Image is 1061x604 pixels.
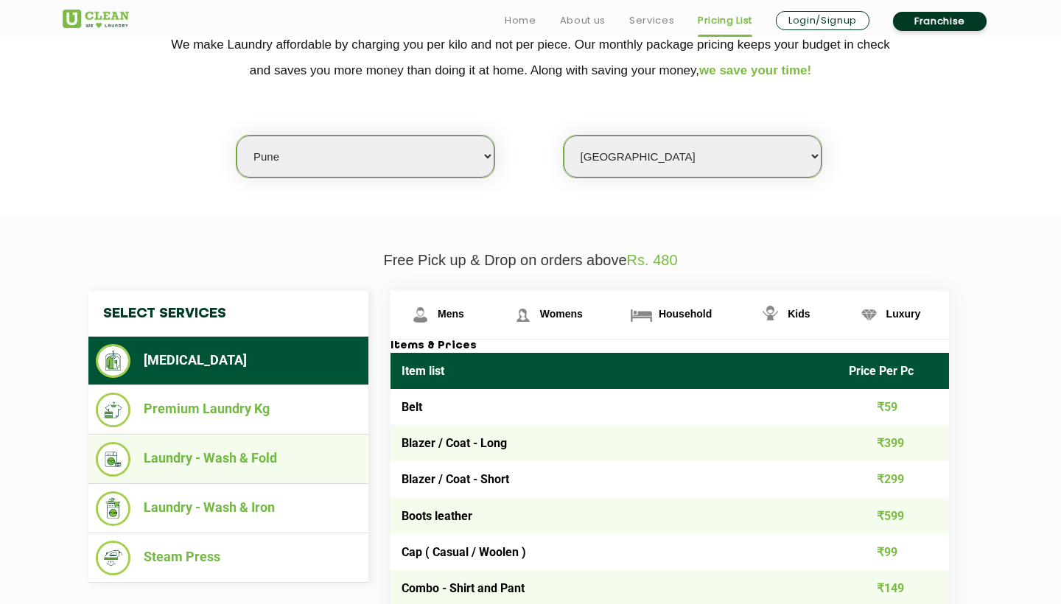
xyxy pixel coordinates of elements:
td: ₹59 [838,389,950,425]
td: Boots leather [391,498,838,534]
a: Pricing List [698,12,752,29]
img: Laundry - Wash & Fold [96,442,130,477]
li: [MEDICAL_DATA] [96,344,361,378]
a: Services [629,12,674,29]
td: ₹599 [838,498,950,534]
img: Mens [407,302,433,328]
span: Luxury [886,308,921,320]
img: Womens [510,302,536,328]
td: Blazer / Coat - Long [391,425,838,461]
img: Steam Press [96,541,130,575]
th: Price Per Pc [838,353,950,389]
li: Laundry - Wash & Iron [96,491,361,526]
img: UClean Laundry and Dry Cleaning [63,10,129,28]
td: Belt [391,389,838,425]
span: we save your time! [699,63,811,77]
li: Laundry - Wash & Fold [96,442,361,477]
img: Premium Laundry Kg [96,393,130,427]
a: Login/Signup [776,11,869,30]
span: Mens [438,308,464,320]
img: Household [628,302,654,328]
a: Franchise [893,12,987,31]
li: Premium Laundry Kg [96,393,361,427]
th: Item list [391,353,838,389]
img: Kids [757,302,783,328]
span: Kids [788,308,810,320]
img: Laundry - Wash & Iron [96,491,130,526]
img: Luxury [856,302,882,328]
p: We make Laundry affordable by charging you per kilo and not per piece. Our monthly package pricin... [63,32,998,83]
p: Free Pick up & Drop on orders above [63,252,998,269]
td: ₹299 [838,461,950,497]
h3: Items & Prices [391,340,949,353]
li: Steam Press [96,541,361,575]
a: About us [560,12,606,29]
a: Home [505,12,536,29]
h4: Select Services [88,291,368,337]
td: Blazer / Coat - Short [391,461,838,497]
td: ₹99 [838,534,950,570]
td: ₹399 [838,425,950,461]
span: Household [659,308,712,320]
img: Dry Cleaning [96,344,130,378]
span: Womens [540,308,583,320]
td: Cap ( Casual / Woolen ) [391,534,838,570]
span: Rs. 480 [627,252,678,268]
